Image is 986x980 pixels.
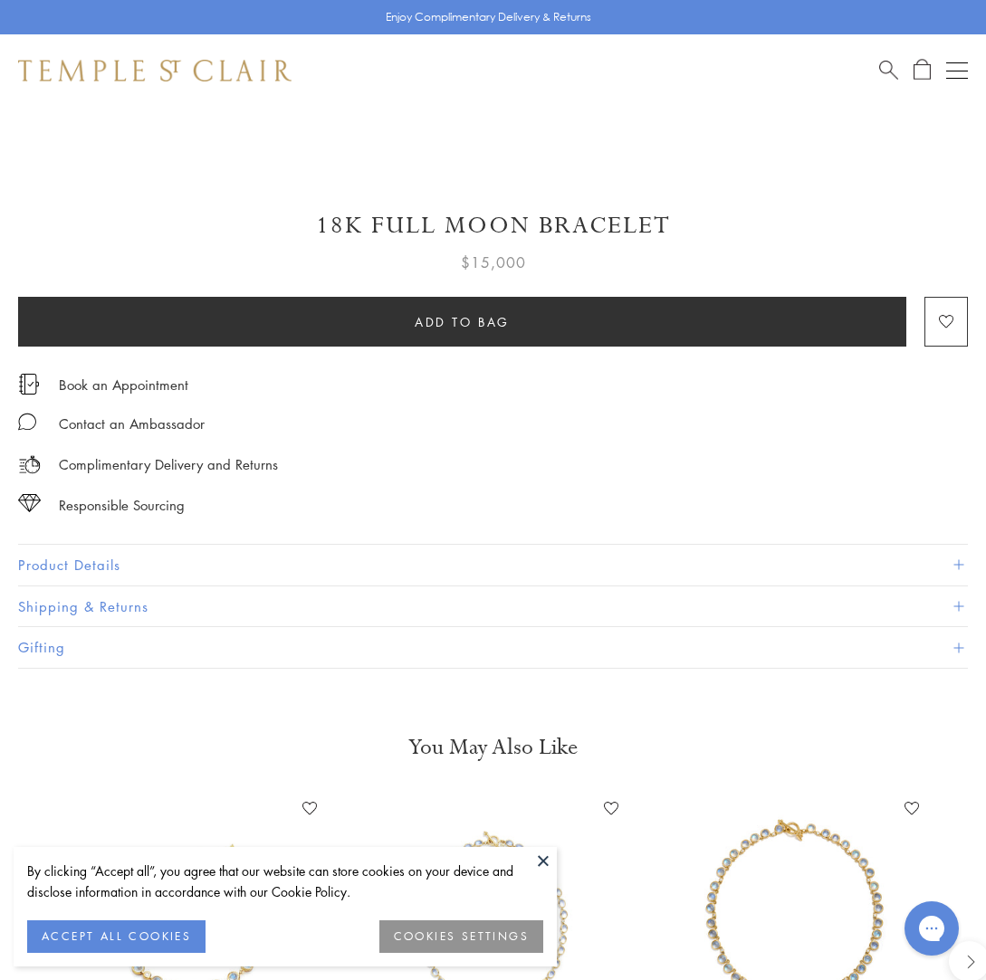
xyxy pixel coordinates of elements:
[18,413,36,431] img: MessageIcon-01_2.svg
[59,413,205,435] div: Contact an Ambassador
[386,8,591,26] p: Enjoy Complimentary Delivery & Returns
[879,59,898,81] a: Search
[18,60,292,81] img: Temple St. Clair
[461,251,526,274] span: $15,000
[45,733,941,762] h3: You May Also Like
[18,586,968,627] button: Shipping & Returns
[18,210,968,242] h1: 18K Full Moon Bracelet
[59,494,185,517] div: Responsible Sourcing
[18,297,906,347] button: Add to bag
[18,494,41,512] img: icon_sourcing.svg
[914,59,931,81] a: Open Shopping Bag
[27,920,206,953] button: ACCEPT ALL COOKIES
[27,861,543,902] div: By clicking “Accept all”, you agree that our website can store cookies on your device and disclos...
[415,312,510,332] span: Add to bag
[946,60,968,81] button: Open navigation
[59,375,188,395] a: Book an Appointment
[18,627,968,668] button: Gifting
[18,545,968,585] button: Product Details
[379,920,543,953] button: COOKIES SETTINGS
[59,453,278,476] p: Complimentary Delivery and Returns
[18,374,40,395] img: icon_appointment.svg
[895,895,968,962] iframe: Gorgias live chat messenger
[18,453,41,476] img: icon_delivery.svg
